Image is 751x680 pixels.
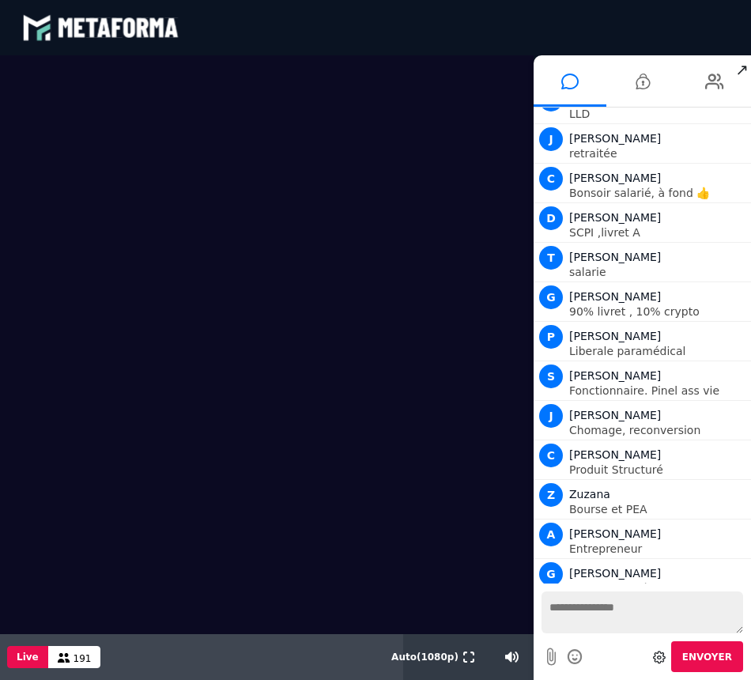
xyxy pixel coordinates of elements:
[569,330,661,342] span: [PERSON_NAME]
[569,583,747,594] p: Bien diversifié
[569,527,661,540] span: [PERSON_NAME]
[569,251,661,263] span: [PERSON_NAME]
[671,641,743,672] button: Envoyer
[388,634,462,680] button: Auto(1080p)
[569,346,747,357] p: Liberale paramédical
[569,187,747,198] p: Bonsoir salarié, à fond 👍
[569,464,747,475] p: Produit Structuré
[539,404,563,428] span: J
[569,425,747,436] p: Chomage, reconversion
[539,285,563,309] span: G
[569,266,747,278] p: salarie
[569,543,747,554] p: Entrepreneur
[539,206,563,230] span: D
[539,325,563,349] span: P
[74,653,92,664] span: 191
[539,444,563,467] span: C
[569,227,747,238] p: SCPI ,livret A
[7,646,48,668] button: Live
[569,132,661,145] span: [PERSON_NAME]
[539,483,563,507] span: Z
[569,504,747,515] p: Bourse et PEA
[539,523,563,546] span: A
[569,148,747,159] p: retraitée
[539,562,563,586] span: G
[733,55,751,84] span: ↗
[569,108,747,119] p: LLD
[569,306,747,317] p: 90% livret , 10% crypto
[682,652,732,663] span: Envoyer
[569,369,661,382] span: [PERSON_NAME]
[539,246,563,270] span: T
[569,172,661,184] span: [PERSON_NAME]
[569,385,747,396] p: Fonctionnaire. Pinel ass vie
[569,290,661,303] span: [PERSON_NAME]
[569,409,661,421] span: [PERSON_NAME]
[569,448,661,461] span: [PERSON_NAME]
[569,488,610,501] span: Zuzana
[569,567,661,580] span: [PERSON_NAME]
[391,652,459,663] span: Auto ( 1080 p)
[539,365,563,388] span: S
[539,167,563,191] span: C
[539,127,563,151] span: J
[569,211,661,224] span: [PERSON_NAME]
